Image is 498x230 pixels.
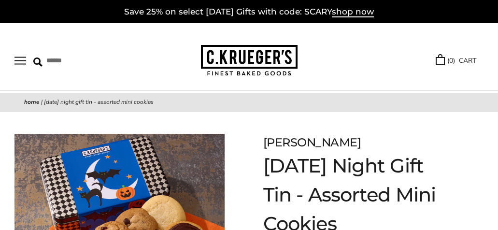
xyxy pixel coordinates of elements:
span: shop now [332,7,374,17]
nav: breadcrumbs [24,98,474,107]
button: Open navigation [14,57,26,65]
a: (0) CART [436,55,476,66]
a: Save 25% on select [DATE] Gifts with code: SCARYshop now [124,7,374,17]
a: Home [24,98,40,106]
input: Search [33,53,126,68]
div: [PERSON_NAME] [263,134,450,151]
span: [DATE] Night Gift Tin - Assorted Mini Cookies [44,98,154,106]
span: | [41,98,43,106]
img: Search [33,57,43,67]
img: C.KRUEGER'S [201,45,298,76]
